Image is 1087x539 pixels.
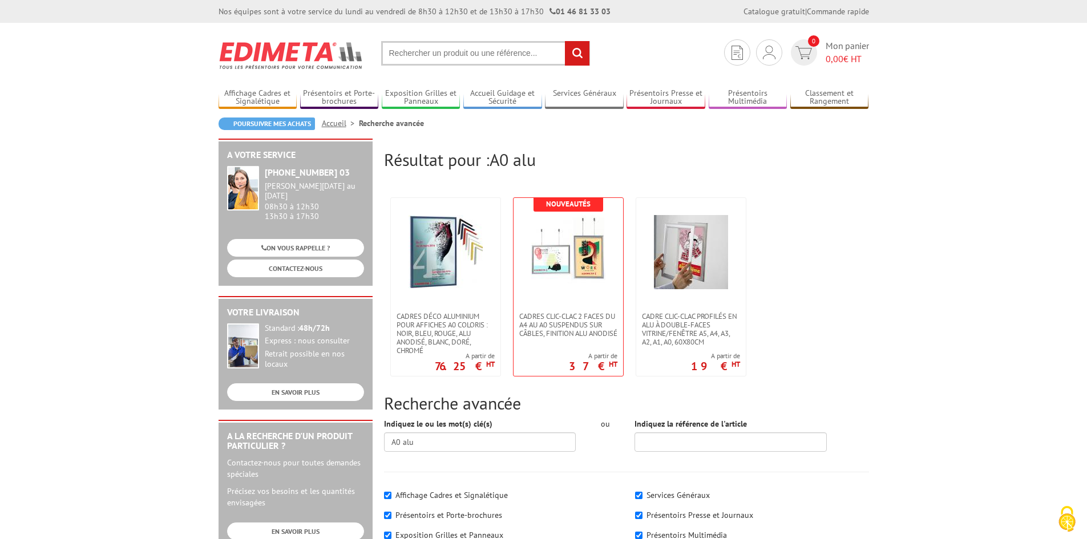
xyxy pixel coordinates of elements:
b: Nouveautés [546,199,591,209]
label: Présentoirs et Porte-brochures [395,510,502,520]
img: devis rapide [732,46,743,60]
img: Cadre clic-clac profilés en alu à double-faces Vitrine/fenêtre A5, A4, A3, A2, A1, A0, 60x80cm [654,215,728,289]
a: Cadres déco aluminium pour affiches A0 Coloris : Noir, bleu, rouge, alu anodisé, blanc, doré, chromé [391,312,500,355]
span: A0 alu [490,148,536,171]
strong: 48h/72h [299,323,330,333]
label: Services Généraux [646,490,710,500]
input: Rechercher un produit ou une référence... [381,41,590,66]
img: widget-livraison.jpg [227,323,259,368]
div: [PERSON_NAME][DATE] au [DATE] [265,181,364,201]
img: Edimeta [219,34,364,76]
h2: Recherche avancée [384,394,869,412]
h2: Résultat pour : [384,150,869,169]
sup: HT [486,359,495,369]
span: Mon panier [826,39,869,66]
a: Présentoirs Multimédia [709,88,787,107]
span: Cadres Clic-Clac 2 faces du A4 au A0 suspendus sur câbles, finition alu anodisé [519,312,617,338]
span: Cadres déco aluminium pour affiches A0 Coloris : Noir, bleu, rouge, alu anodisé, blanc, doré, chromé [397,312,495,355]
strong: [PHONE_NUMBER] 03 [265,167,350,178]
sup: HT [732,359,740,369]
span: 0 [808,35,819,47]
label: Indiquez le ou les mot(s) clé(s) [384,418,492,429]
div: | [743,6,869,17]
input: Exposition Grilles et Panneaux [384,532,391,539]
img: Cadres déco aluminium pour affiches A0 Coloris : Noir, bleu, rouge, alu anodisé, blanc, doré, chromé [409,215,483,289]
span: A partir de [435,351,495,360]
span: 0,00 [826,53,843,64]
p: 37 € [569,363,617,370]
a: Catalogue gratuit [743,6,805,17]
img: Cadres Clic-Clac 2 faces du A4 au A0 suspendus sur câbles, finition alu anodisé [531,215,605,289]
p: 76.25 € [435,363,495,370]
div: ou [593,418,617,429]
li: Recherche avancée [359,117,424,129]
a: devis rapide 0 Mon panier 0,00€ HT [788,39,869,66]
a: Présentoirs et Porte-brochures [300,88,379,107]
div: Standard : [265,323,364,334]
a: Cadres Clic-Clac 2 faces du A4 au A0 suspendus sur câbles, finition alu anodisé [514,312,623,338]
h2: A la recherche d'un produit particulier ? [227,431,364,451]
p: 19 € [691,363,740,370]
img: devis rapide [795,46,812,59]
a: Affichage Cadres et Signalétique [219,88,297,107]
div: Express : nous consulter [265,336,364,346]
a: Commande rapide [807,6,869,17]
h2: Votre livraison [227,307,364,318]
input: rechercher [565,41,589,66]
input: Services Généraux [635,492,642,499]
span: Cadre clic-clac profilés en alu à double-faces Vitrine/fenêtre A5, A4, A3, A2, A1, A0, 60x80cm [642,312,740,346]
img: Cookies (fenêtre modale) [1053,505,1081,533]
a: Classement et Rangement [790,88,869,107]
input: Présentoirs et Porte-brochures [384,512,391,519]
a: ON VOUS RAPPELLE ? [227,239,364,257]
span: € HT [826,52,869,66]
a: Présentoirs Presse et Journaux [627,88,705,107]
a: Cadre clic-clac profilés en alu à double-faces Vitrine/fenêtre A5, A4, A3, A2, A1, A0, 60x80cm [636,312,746,346]
a: Services Généraux [545,88,624,107]
input: Présentoirs Presse et Journaux [635,512,642,519]
a: Accueil Guidage et Sécurité [463,88,542,107]
a: Accueil [322,118,359,128]
span: A partir de [691,351,740,360]
a: EN SAVOIR PLUS [227,383,364,401]
input: Présentoirs Multimédia [635,532,642,539]
img: devis rapide [763,46,775,59]
label: Affichage Cadres et Signalétique [395,490,508,500]
a: Poursuivre mes achats [219,117,315,130]
p: Précisez vos besoins et les quantités envisagées [227,485,364,508]
div: Retrait possible en nos locaux [265,349,364,370]
button: Cookies (fenêtre modale) [1047,500,1087,539]
label: Indiquez la référence de l'article [635,418,747,429]
label: Présentoirs Presse et Journaux [646,510,753,520]
a: Exposition Grilles et Panneaux [382,88,460,107]
div: Nos équipes sont à votre service du lundi au vendredi de 8h30 à 12h30 et de 13h30 à 17h30 [219,6,611,17]
img: widget-service.jpg [227,166,259,210]
p: Contactez-nous pour toutes demandes spéciales [227,457,364,480]
sup: HT [609,359,617,369]
div: 08h30 à 12h30 13h30 à 17h30 [265,181,364,221]
h2: A votre service [227,150,364,160]
strong: 01 46 81 33 03 [549,6,611,17]
span: A partir de [569,351,617,360]
a: CONTACTEZ-NOUS [227,260,364,277]
input: Affichage Cadres et Signalétique [384,492,391,499]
